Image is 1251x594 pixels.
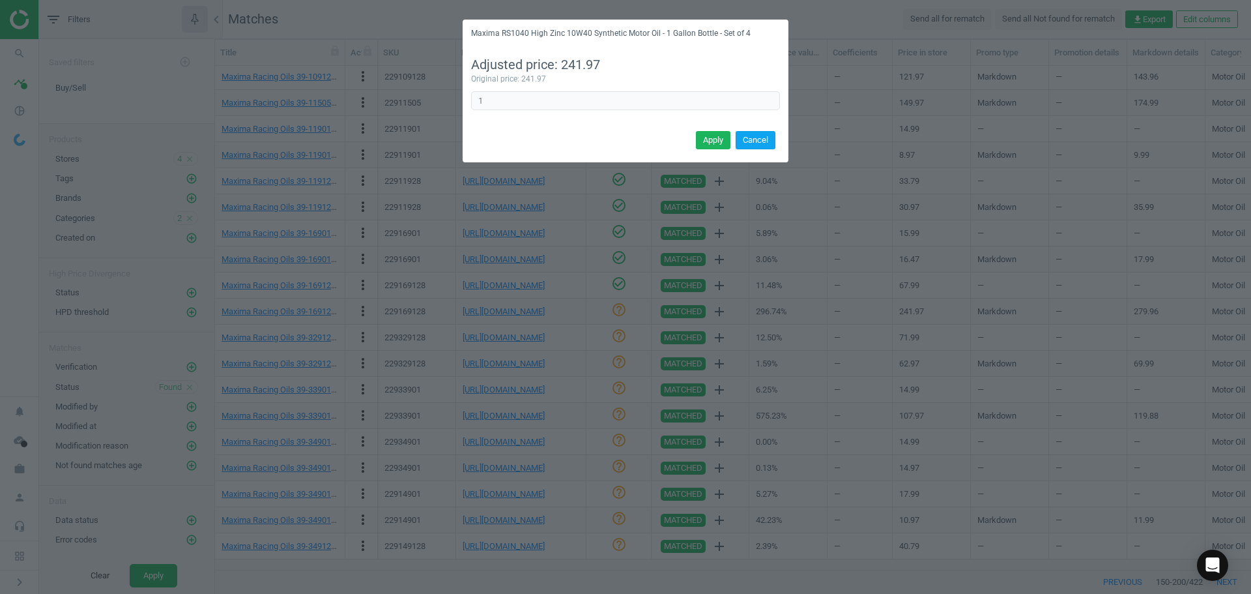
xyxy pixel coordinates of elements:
button: Cancel [736,131,775,149]
div: Adjusted price: 241.97 [471,56,780,74]
input: Enter correct coefficient [471,91,780,111]
div: Open Intercom Messenger [1197,550,1228,581]
button: Apply [696,131,730,149]
div: Original price: 241.97 [471,74,780,85]
h5: Maxima RS1040 High Zinc 10W40 Synthetic Motor Oil - 1 Gallon Bottle - Set of 4 [471,28,751,39]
